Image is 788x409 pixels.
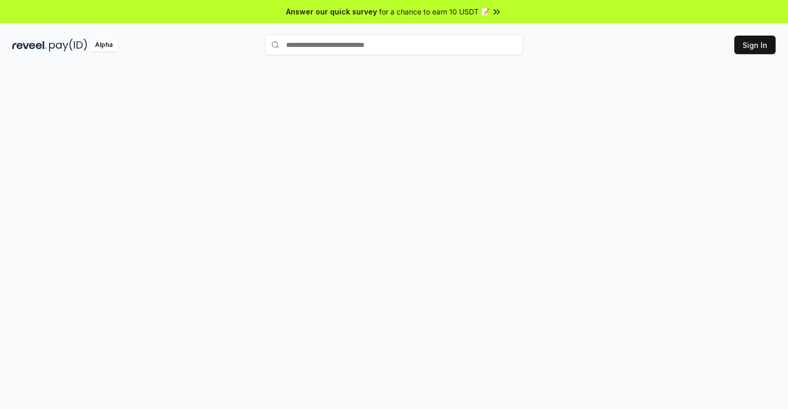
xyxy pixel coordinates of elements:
[379,6,490,17] span: for a chance to earn 10 USDT 📝
[286,6,377,17] span: Answer our quick survey
[89,39,118,52] div: Alpha
[49,39,87,52] img: pay_id
[12,39,47,52] img: reveel_dark
[734,36,776,54] button: Sign In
